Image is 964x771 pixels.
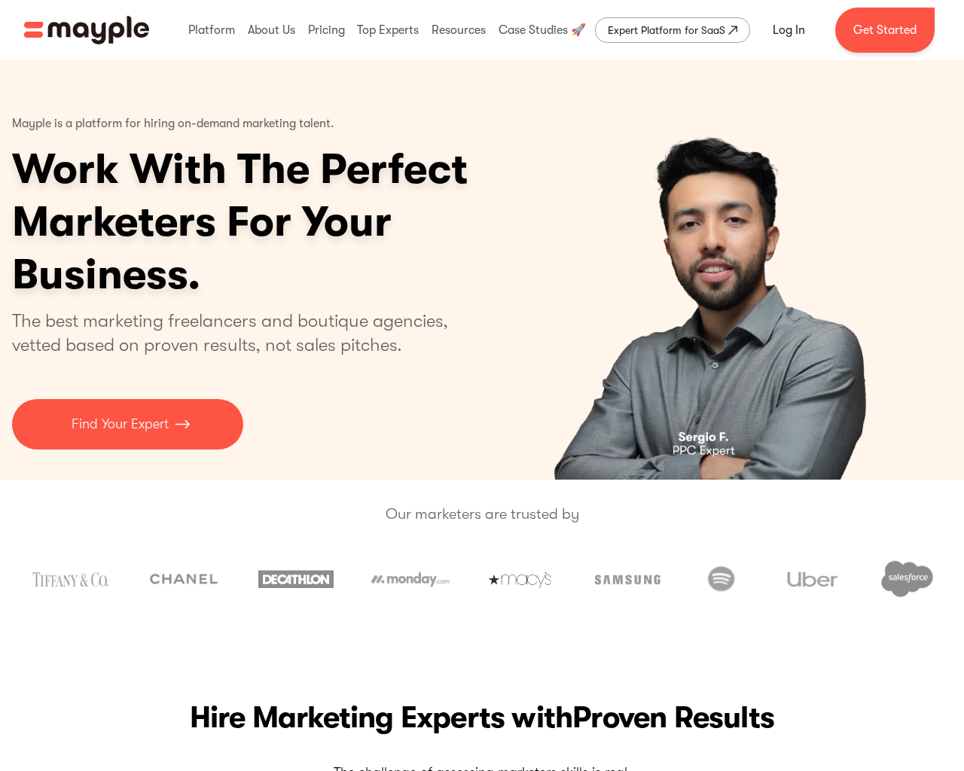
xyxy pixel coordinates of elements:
[24,16,149,44] img: Mayple logo
[72,414,169,434] p: Find Your Expert
[12,143,584,301] h1: Work With The Perfect Marketers For Your Business.
[12,696,952,739] h2: Hire Marketing Experts with
[572,700,774,735] span: Proven Results
[608,21,725,39] div: Expert Platform for SaaS
[835,8,935,53] a: Get Started
[12,309,466,357] p: The best marketing freelancers and boutique agencies, vetted based on proven results, not sales p...
[12,105,334,143] p: Mayple is a platform for hiring on-demand marketing talent.
[595,17,750,43] a: Expert Platform for SaaS
[755,12,823,48] a: Log In
[12,399,243,449] a: Find Your Expert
